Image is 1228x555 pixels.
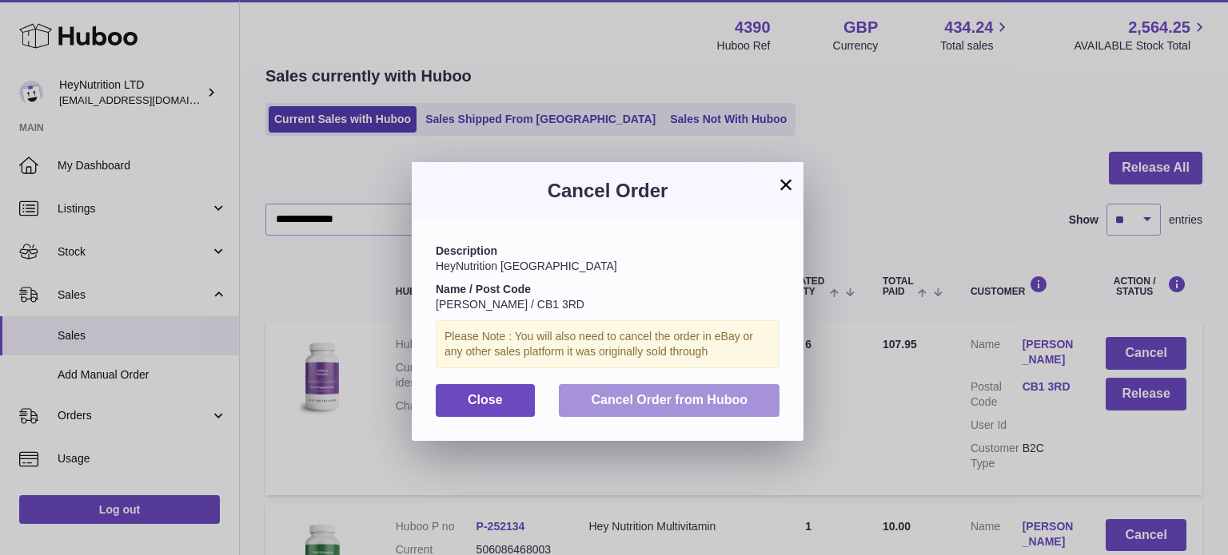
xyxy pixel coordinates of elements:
[436,298,584,311] span: [PERSON_NAME] / CB1 3RD
[436,320,779,368] div: Please Note : You will also need to cancel the order in eBay or any other sales platform it was o...
[436,384,535,417] button: Close
[776,175,795,194] button: ×
[559,384,779,417] button: Cancel Order from Huboo
[468,393,503,406] span: Close
[436,244,497,257] strong: Description
[436,178,779,204] h3: Cancel Order
[591,393,748,406] span: Cancel Order from Huboo
[436,283,531,295] strong: Name / Post Code
[436,260,617,272] span: HeyNutrition [GEOGRAPHIC_DATA]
